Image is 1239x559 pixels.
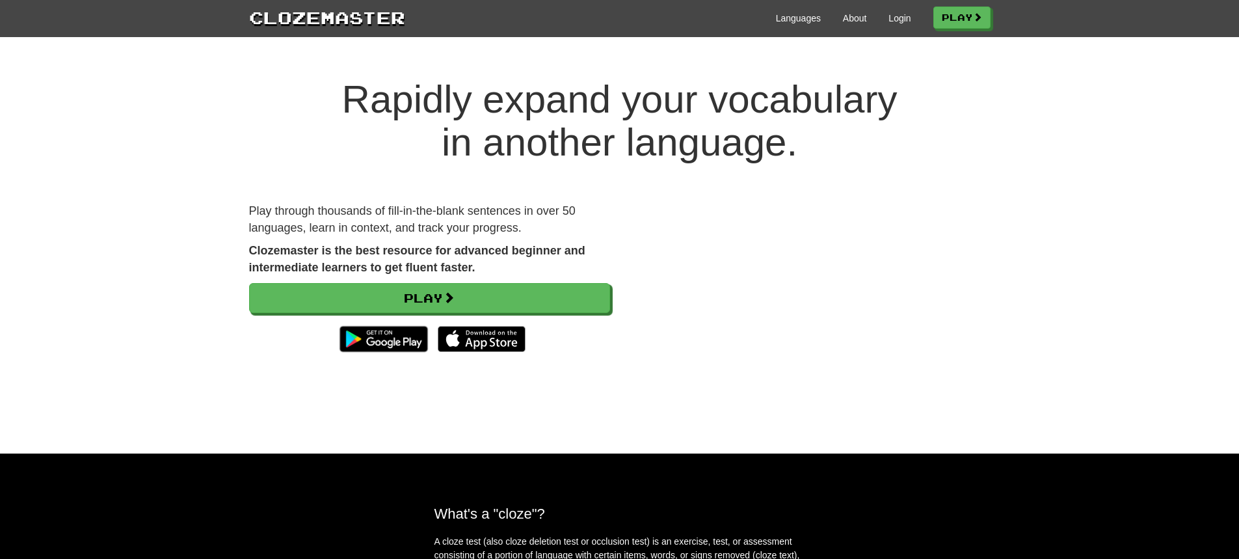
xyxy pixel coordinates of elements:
a: Clozemaster [249,5,405,29]
a: Languages [776,12,821,25]
img: Get it on Google Play [333,320,434,359]
a: Play [249,283,610,313]
p: Play through thousands of fill-in-the-blank sentences in over 50 languages, learn in context, and... [249,203,610,236]
a: About [843,12,867,25]
img: Download_on_the_App_Store_Badge_US-UK_135x40-25178aeef6eb6b83b96f5f2d004eda3bffbb37122de64afbaef7... [438,326,526,352]
strong: Clozemaster is the best resource for advanced beginner and intermediate learners to get fluent fa... [249,244,585,274]
a: Play [933,7,991,29]
a: Login [888,12,911,25]
h2: What's a "cloze"? [434,506,805,522]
